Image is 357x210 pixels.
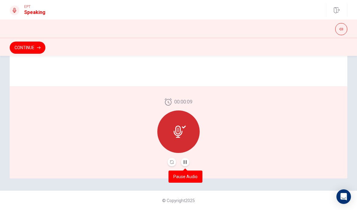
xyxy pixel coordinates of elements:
div: Open Intercom Messenger [336,189,351,204]
span: EPT [24,5,45,9]
span: 00:00:09 [174,98,192,106]
h1: Speaking [24,9,45,16]
button: Record Again [168,158,176,166]
button: Pause Audio [181,158,189,166]
span: © Copyright 2025 [162,198,195,203]
button: Continue [10,42,45,54]
div: Pause Audio [169,171,202,183]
